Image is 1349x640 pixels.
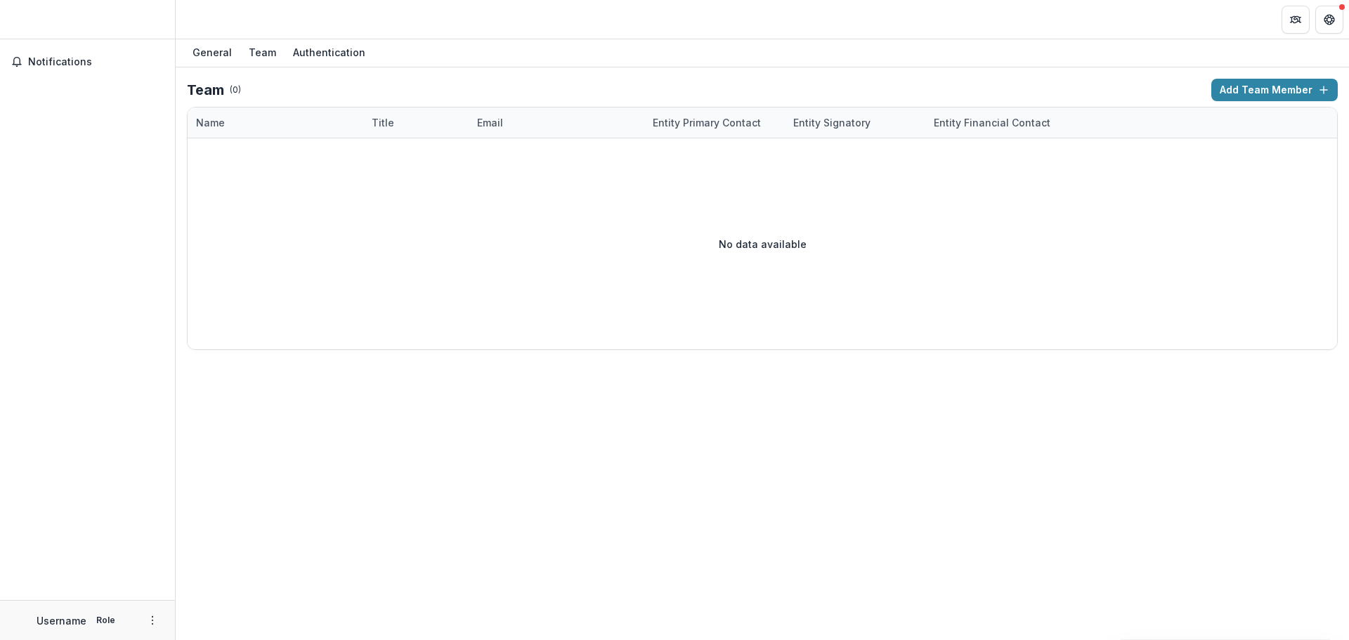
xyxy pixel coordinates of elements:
[925,107,1066,138] div: Entity Financial Contact
[188,107,363,138] div: Name
[363,115,403,130] div: Title
[243,39,282,67] a: Team
[785,107,925,138] div: Entity Signatory
[243,42,282,63] div: Team
[644,115,769,130] div: Entity Primary Contact
[785,115,879,130] div: Entity Signatory
[469,107,644,138] div: Email
[287,42,371,63] div: Authentication
[144,612,161,629] button: More
[187,39,237,67] a: General
[37,613,86,628] p: Username
[1315,6,1343,34] button: Get Help
[287,39,371,67] a: Authentication
[363,107,469,138] div: Title
[925,115,1059,130] div: Entity Financial Contact
[469,115,511,130] div: Email
[92,614,119,627] p: Role
[28,56,164,68] span: Notifications
[644,107,785,138] div: Entity Primary Contact
[188,115,233,130] div: Name
[1211,79,1338,101] button: Add Team Member
[187,81,224,98] h2: Team
[230,84,241,96] p: ( 0 )
[719,237,807,252] p: No data available
[187,42,237,63] div: General
[6,51,169,73] button: Notifications
[1282,6,1310,34] button: Partners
